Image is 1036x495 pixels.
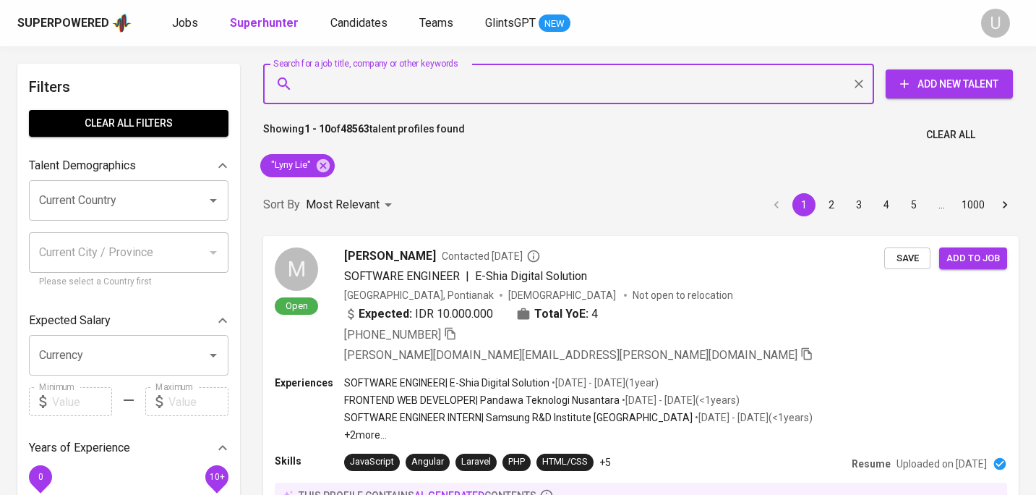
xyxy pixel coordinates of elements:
[29,157,136,174] p: Talent Demographics
[344,348,797,362] span: [PERSON_NAME][DOMAIN_NAME][EMAIL_ADDRESS][PERSON_NAME][DOMAIN_NAME]
[419,16,453,30] span: Teams
[847,193,870,216] button: Go to page 3
[508,455,525,469] div: PHP
[29,110,228,137] button: Clear All filters
[620,393,740,407] p: • [DATE] - [DATE] ( <1 years )
[306,192,397,219] div: Most Relevant
[549,376,659,390] p: • [DATE] - [DATE] ( 1 year )
[891,250,923,267] span: Save
[466,268,469,285] span: |
[172,16,198,30] span: Jobs
[926,126,975,144] span: Clear All
[534,305,588,323] b: Total YoE:
[203,190,223,211] button: Open
[485,16,536,30] span: GlintsGPT
[884,247,930,270] button: Save
[897,75,1001,93] span: Add New Talent
[29,312,111,329] p: Expected Salary
[852,457,891,471] p: Resume
[172,14,201,33] a: Jobs
[485,14,570,33] a: GlintsGPT NEW
[542,455,588,469] div: HTML/CSS
[849,74,869,94] button: Clear
[350,455,394,469] div: JavaScript
[981,9,1010,38] div: U
[539,17,570,31] span: NEW
[38,472,43,482] span: 0
[939,247,1007,270] button: Add to job
[112,12,132,34] img: app logo
[304,123,330,135] b: 1 - 10
[341,123,369,135] b: 48563
[599,455,611,470] p: +5
[306,196,380,213] p: Most Relevant
[902,193,925,216] button: Go to page 5
[263,196,300,213] p: Sort By
[508,288,618,302] span: [DEMOGRAPHIC_DATA]
[591,305,598,323] span: 4
[344,269,460,283] span: SOFTWARE ENGINEER
[344,328,441,342] span: [PHONE_NUMBER]
[203,345,223,365] button: Open
[230,14,301,33] a: Superhunter
[260,154,335,177] div: "Lyny Lie"
[230,16,299,30] b: Superhunter
[17,12,132,34] a: Superpoweredapp logo
[344,305,493,323] div: IDR 10.000.000
[29,306,228,335] div: Expected Salary
[17,15,109,32] div: Superpowered
[344,410,693,425] p: SOFTWARE ENGINEER INTERN | Samsung R&D Institute [GEOGRAPHIC_DATA]
[930,198,953,212] div: …
[886,69,1013,98] button: Add New Talent
[792,193,815,216] button: page 1
[419,14,456,33] a: Teams
[763,193,1019,216] nav: pagination navigation
[29,75,228,98] h6: Filters
[344,376,549,390] p: SOFTWARE ENGINEER | E-Shia Digital Solution
[820,193,843,216] button: Go to page 2
[475,269,587,283] span: E-Shia Digital Solution
[896,457,987,471] p: Uploaded on [DATE]
[633,288,733,302] p: Not open to relocation
[209,472,224,482] span: 10+
[40,114,217,132] span: Clear All filters
[29,439,130,457] p: Years of Experience
[461,455,491,469] div: Laravel
[330,14,390,33] a: Candidates
[344,428,813,442] p: +2 more ...
[920,122,981,148] button: Clear All
[442,249,541,263] span: Contacted [DATE]
[359,305,412,323] b: Expected:
[275,247,318,291] div: M
[260,158,320,172] span: "Lyny Lie"
[275,454,344,468] p: Skills
[29,433,228,462] div: Years of Experience
[39,275,218,289] p: Please select a Country first
[946,250,1000,267] span: Add to job
[280,300,314,312] span: Open
[344,288,494,302] div: [GEOGRAPHIC_DATA], Pontianak
[330,16,388,30] span: Candidates
[29,151,228,180] div: Talent Demographics
[957,193,989,216] button: Go to page 1000
[993,193,1016,216] button: Go to next page
[275,376,344,390] p: Experiences
[52,387,112,416] input: Value
[875,193,898,216] button: Go to page 4
[411,455,444,469] div: Angular
[168,387,228,416] input: Value
[693,410,813,425] p: • [DATE] - [DATE] ( <1 years )
[263,122,465,148] p: Showing of talent profiles found
[344,393,620,407] p: FRONTEND WEB DEVELOPER | Pandawa Teknologi Nusantara
[344,247,436,265] span: [PERSON_NAME]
